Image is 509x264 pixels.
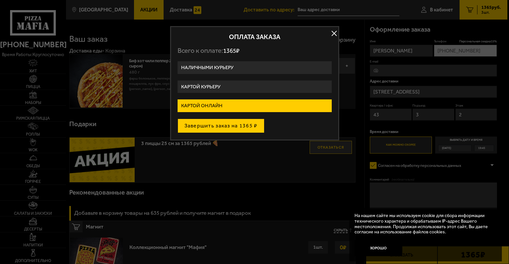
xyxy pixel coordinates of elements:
[178,119,264,133] button: Завершить заказ на 1365 ₽
[355,213,493,235] p: На нашем сайте мы используем cookie для сбора информации технического характера и обрабатываем IP...
[178,81,332,93] label: Картой курьеру
[178,47,332,55] p: Всего к оплате:
[178,99,332,112] label: Картой онлайн
[355,240,402,256] button: Хорошо
[223,47,239,54] span: 1365 ₽
[178,34,332,40] h2: Оплата заказа
[178,61,332,74] label: Наличными курьеру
